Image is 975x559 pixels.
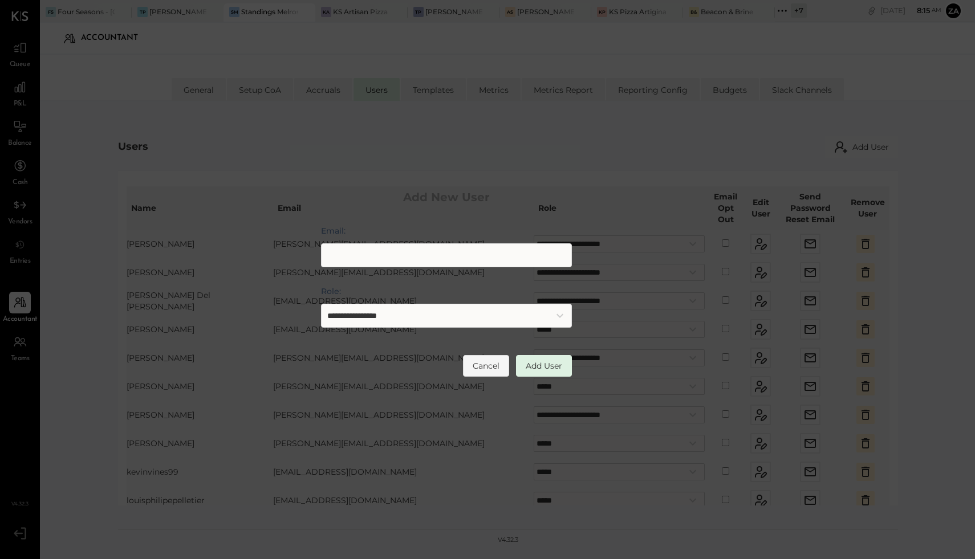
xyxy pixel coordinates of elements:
[516,355,572,377] button: Add User
[321,285,572,297] label: Role:
[304,166,589,394] div: Add User Modal
[321,183,572,211] h2: Add New User
[321,225,572,236] label: Email:
[463,355,509,377] button: Cancel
